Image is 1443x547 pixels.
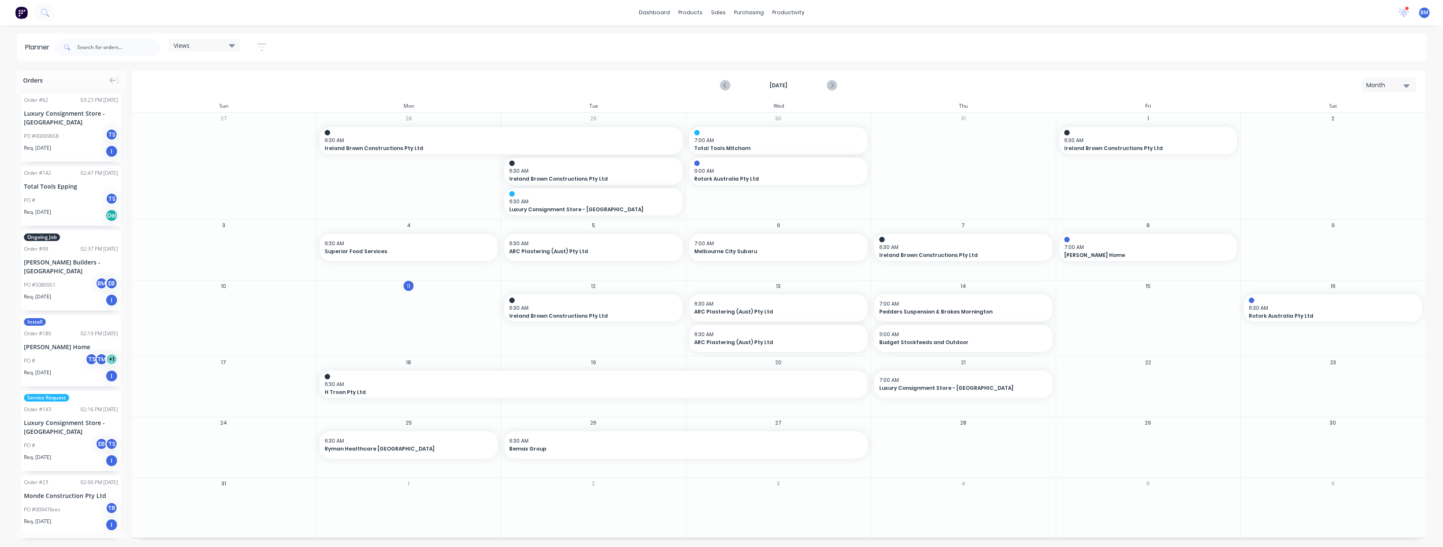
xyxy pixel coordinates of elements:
a: dashboard [635,6,674,19]
span: Ireland Brown Constructions Pty Ltd [325,145,642,152]
button: Next page [827,80,836,91]
div: Planner [25,42,54,52]
div: TS [105,192,118,205]
div: PO #009476rev [24,506,60,513]
button: 30 [1328,418,1338,428]
span: Req. [DATE] [24,208,51,216]
div: Month [1366,81,1405,90]
div: Order # 23 [24,479,48,486]
button: 11 [404,281,414,291]
div: 6:30 AMARC Plastering (Aust) Pty Ltd [689,325,867,352]
div: PO # [24,197,35,204]
button: 2 [589,478,599,488]
span: ARC Plastering (Aust) Pty Ltd [694,308,846,316]
span: Bemax Group [509,445,827,453]
div: I [105,454,118,467]
button: 31 [219,478,229,488]
div: TR [105,502,118,514]
span: Req. [DATE] [24,369,51,376]
div: PO #00009658 [24,132,59,140]
button: 28 [404,114,414,124]
div: PO # [24,357,35,365]
div: 11:00 AMBudget Stockfeeds and Outdoor [874,325,1052,352]
span: Req. [DATE] [24,518,51,525]
div: 7:00 AM[PERSON_NAME] Home [1059,234,1237,261]
span: 7:00 AM [879,300,1043,308]
div: 6:30 AMH Troon Pty Ltd [320,371,867,398]
span: Req. [DATE] [24,454,51,461]
div: PO # [24,442,35,449]
span: ARC Plastering (Aust) Pty Ltd [509,248,661,255]
button: 29 [589,114,599,124]
div: Wed [686,100,871,112]
div: 7:00 AMMelbourne City Subaru [689,234,867,261]
div: Fri [1056,100,1241,112]
button: 30 [774,114,784,124]
span: Ongoing Job [24,233,60,241]
div: Thu [871,100,1056,112]
button: 26 [589,418,599,428]
button: 23 [1328,357,1338,367]
span: Service Request [24,394,69,402]
div: productivity [768,6,809,19]
span: Total Tools Mitcham [694,145,846,152]
button: 27 [219,114,229,124]
span: Ireland Brown Constructions Pty Ltd [509,312,661,320]
div: Luxury Consignment Store - [GEOGRAPHIC_DATA] [24,418,118,436]
button: 12 [589,281,599,291]
span: 6:30 AM [694,300,858,308]
div: [PERSON_NAME] Builders - [GEOGRAPHIC_DATA] [24,258,118,275]
div: Order # 62 [24,96,48,104]
div: Luxury Consignment Store - [GEOGRAPHIC_DATA] [24,109,118,127]
span: Rotork Australia Pty Ltd [1249,312,1400,320]
button: Month [1362,78,1416,93]
div: I [105,518,118,531]
span: Ireland Brown Constructions Pty Ltd [509,175,661,183]
button: Previous page [721,80,730,91]
span: Ireland Brown Constructions Pty Ltd [879,251,1031,259]
button: 21 [958,357,968,367]
span: Ireland Brown Constructions Pty Ltd [1064,145,1216,152]
button: 19 [589,357,599,367]
span: Req. [DATE] [24,144,51,152]
div: 6:30 AMLuxury Consignment Store - [GEOGRAPHIC_DATA] [504,188,682,215]
span: [PERSON_NAME] Home [1064,251,1216,259]
div: BM [95,277,108,290]
button: 1 [1143,114,1153,124]
span: 6:30 AM [325,240,489,247]
span: Views [174,41,190,50]
button: 8 [1143,220,1153,231]
div: 7:00 AMLuxury Consignment Store - [GEOGRAPHIC_DATA] [874,371,1052,398]
span: 7:00 AM [694,240,858,247]
strong: [DATE] [737,82,820,89]
div: 6:30 AMIreland Brown Constructions Pty Ltd [504,294,682,321]
span: 9:00 AM [694,167,858,175]
div: TS [85,353,98,366]
div: 6:30 AMIreland Brown Constructions Pty Ltd [504,158,682,185]
div: EB [95,438,108,450]
span: 7:00 AM [694,137,858,144]
div: PO #5080951 [24,281,56,289]
span: 6:30 AM [325,437,489,445]
button: 6 [1328,478,1338,488]
button: 17 [219,357,229,367]
span: 6:30 AM [509,437,858,445]
div: + 1 [105,353,118,366]
div: [PERSON_NAME] Home [24,342,118,351]
div: Order # 143 [24,406,51,413]
span: BM [1420,9,1428,16]
div: 6:30 AMARC Plastering (Aust) Pty Ltd [504,234,682,261]
div: I [105,145,118,158]
div: Order # 180 [24,330,51,337]
span: Pedders Suspension & Brakes Mornington [879,308,1031,316]
div: 6:30 AMBemax Group [504,431,867,459]
span: 6:30 AM [509,304,673,312]
span: ARC Plastering (Aust) Pty Ltd [694,339,846,346]
button: 6 [774,220,784,231]
span: 6:30 AM [509,167,673,175]
div: Mon [316,100,501,112]
button: 31 [958,114,968,124]
span: 7:00 AM [879,376,1043,384]
div: 6:30 AMIreland Brown Constructions Pty Ltd [1059,127,1237,154]
span: 6:30 AM [509,198,673,205]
